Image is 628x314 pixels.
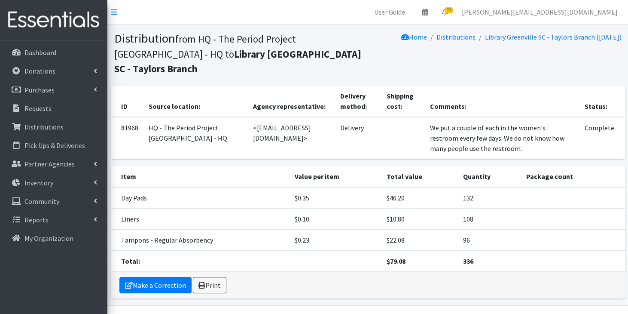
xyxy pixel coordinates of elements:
[3,137,104,154] a: Pick Ups & Deliveries
[114,33,361,75] small: from HQ - The Period Project [GEOGRAPHIC_DATA] - HQ to
[119,277,192,293] a: Make a Correction
[24,141,85,150] p: Pick Ups & Deliveries
[463,257,473,265] strong: 336
[3,118,104,135] a: Distributions
[381,187,458,209] td: $46.20
[445,7,453,13] span: 74
[458,229,521,250] td: 96
[425,117,580,159] td: We put a couple of each in the women's restroom every few days. We do not know how many people us...
[111,208,290,229] td: Liners
[3,174,104,191] a: Inventory
[143,117,248,159] td: HQ - The Period Project [GEOGRAPHIC_DATA] - HQ
[436,33,476,41] a: Distributions
[114,31,365,76] h1: Distribution
[24,104,52,113] p: Requests
[24,67,55,75] p: Donations
[579,86,625,117] th: Status:
[401,33,427,41] a: Home
[579,117,625,159] td: Complete
[111,166,290,187] th: Item
[458,166,521,187] th: Quantity
[455,3,625,21] a: [PERSON_NAME][EMAIL_ADDRESS][DOMAIN_NAME]
[381,208,458,229] td: $10.80
[3,230,104,247] a: My Organization
[3,6,104,34] img: HumanEssentials
[121,257,140,265] strong: Total:
[24,234,73,243] p: My Organization
[111,117,143,159] td: 81968
[290,208,381,229] td: $0.10
[290,187,381,209] td: $0.35
[290,229,381,250] td: $0.23
[248,117,335,159] td: <[EMAIL_ADDRESS][DOMAIN_NAME]>
[381,86,425,117] th: Shipping cost:
[435,3,455,21] a: 74
[381,229,458,250] td: $22.08
[24,215,49,224] p: Reports
[335,117,381,159] td: Delivery
[3,81,104,99] a: Purchases
[425,86,580,117] th: Comments:
[111,229,290,250] td: Tampons - Regular Absorbency
[111,187,290,209] td: Day Pads
[193,277,226,293] a: Print
[248,86,335,117] th: Agency representative:
[367,3,412,21] a: User Guide
[3,44,104,61] a: Dashboard
[3,193,104,210] a: Community
[458,208,521,229] td: 108
[3,62,104,80] a: Donations
[24,86,55,94] p: Purchases
[3,100,104,117] a: Requests
[3,211,104,228] a: Reports
[290,166,381,187] th: Value per item
[458,187,521,209] td: 132
[485,33,622,41] a: Library Greenville SC - Taylors Branch ([DATE])
[24,123,64,131] p: Distributions
[143,86,248,117] th: Source location:
[24,160,75,168] p: Partner Agencies
[24,179,53,187] p: Inventory
[521,166,625,187] th: Package count
[24,197,59,206] p: Community
[111,86,143,117] th: ID
[335,86,381,117] th: Delivery method:
[24,48,56,57] p: Dashboard
[3,155,104,172] a: Partner Agencies
[114,48,361,75] b: Library [GEOGRAPHIC_DATA] SC - Taylors Branch
[381,166,458,187] th: Total value
[387,257,405,265] strong: $79.08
